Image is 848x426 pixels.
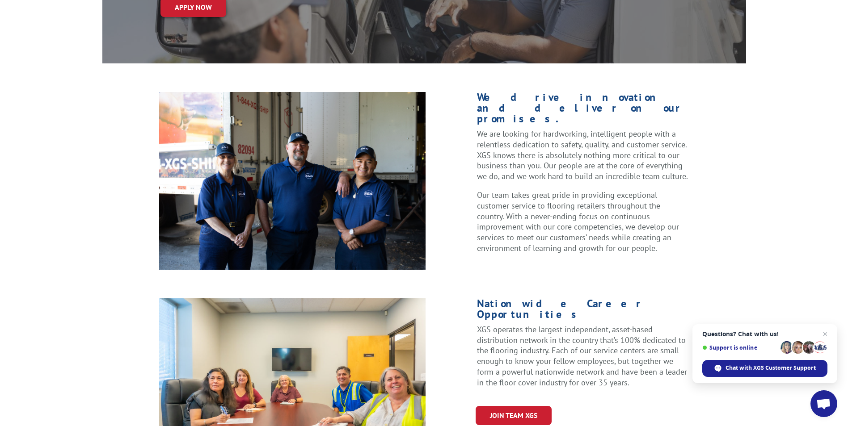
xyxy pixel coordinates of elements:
a: Join Team XGS [476,406,552,425]
img: TunnelHill_52 [159,92,426,270]
span: Nationwide Career Opportunities [477,297,644,321]
span: Questions? Chat with us! [702,330,827,338]
h1: We drive innovation and deliver on our promises. [477,92,689,129]
p: Our team takes great pride in providing exceptional customer service to flooring retailers throug... [477,190,689,254]
p: XGS operates the largest independent, asset-based distribution network in the country that’s 100%... [477,324,689,388]
span: Support is online [702,344,777,351]
a: Open chat [810,390,837,417]
p: We are looking for hardworking, intelligent people with a relentless dedication to safety, qualit... [477,129,689,190]
span: Chat with XGS Customer Support [726,364,816,372]
span: Chat with XGS Customer Support [702,360,827,377]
